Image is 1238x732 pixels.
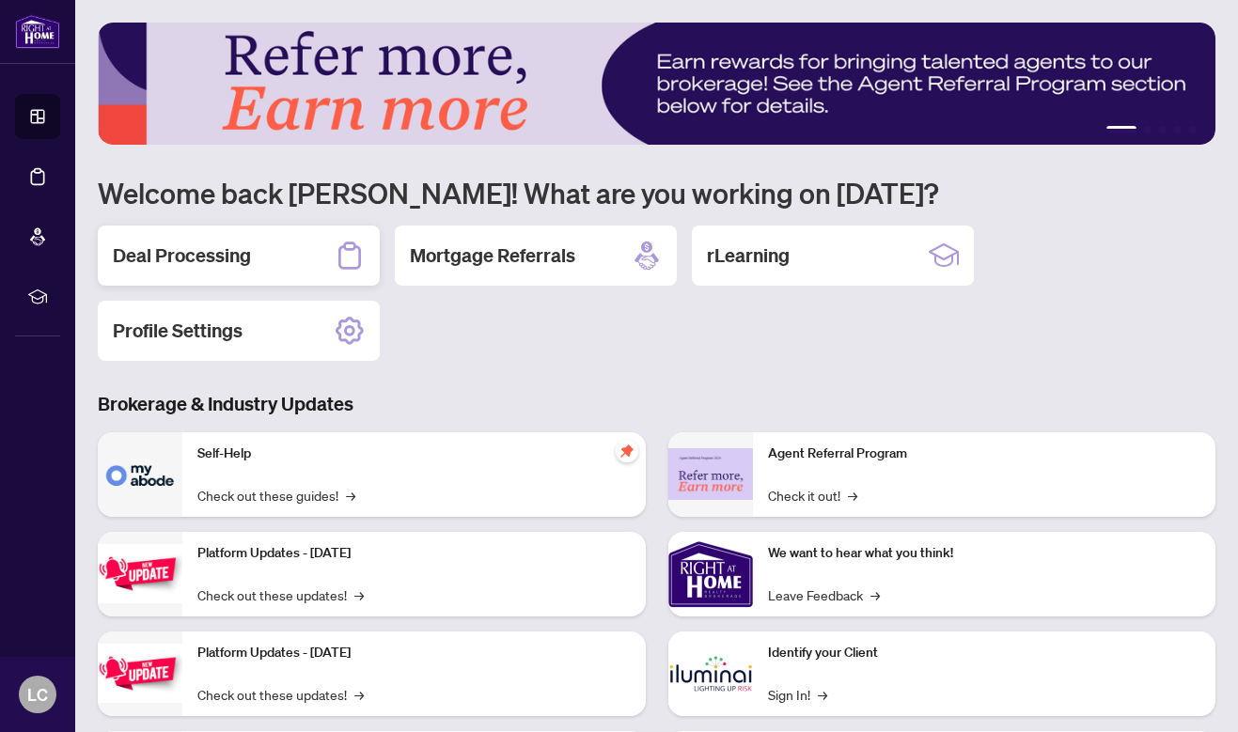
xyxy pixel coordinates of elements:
[668,631,753,716] img: Identify your Client
[1159,126,1167,133] button: 3
[768,684,827,705] a: Sign In!→
[768,543,1201,564] p: We want to hear what you think!
[616,440,638,462] span: pushpin
[768,485,857,506] a: Check it out!→
[15,14,60,49] img: logo
[707,242,790,269] h2: rLearning
[197,684,364,705] a: Check out these updates!→
[98,544,182,603] img: Platform Updates - July 21, 2025
[410,242,575,269] h2: Mortgage Referrals
[818,684,827,705] span: →
[768,643,1201,663] p: Identify your Client
[346,485,355,506] span: →
[870,584,880,605] span: →
[768,584,880,605] a: Leave Feedback→
[197,485,355,506] a: Check out these guides!→
[197,444,631,464] p: Self-Help
[354,684,364,705] span: →
[1163,666,1219,723] button: Open asap
[848,485,857,506] span: →
[197,584,364,605] a: Check out these updates!→
[98,175,1215,210] h1: Welcome back [PERSON_NAME]! What are you working on [DATE]?
[98,432,182,517] img: Self-Help
[197,543,631,564] p: Platform Updates - [DATE]
[1174,126,1182,133] button: 4
[113,318,243,344] h2: Profile Settings
[98,23,1215,145] img: Slide 0
[98,391,1215,417] h3: Brokerage & Industry Updates
[768,444,1201,464] p: Agent Referral Program
[113,242,251,269] h2: Deal Processing
[668,532,753,616] img: We want to hear what you think!
[1144,126,1152,133] button: 2
[1106,126,1136,133] button: 1
[354,584,364,605] span: →
[27,681,48,708] span: LC
[668,448,753,500] img: Agent Referral Program
[197,643,631,663] p: Platform Updates - [DATE]
[1189,126,1197,133] button: 5
[98,644,182,703] img: Platform Updates - July 8, 2025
